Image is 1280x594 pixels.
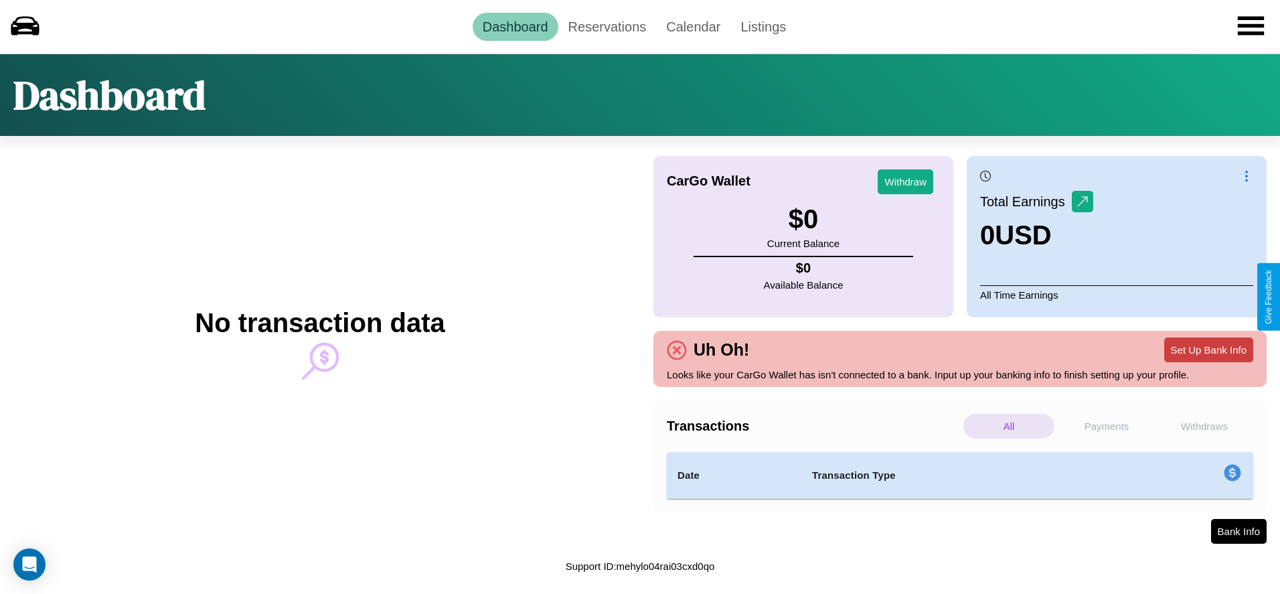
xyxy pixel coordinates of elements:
[812,467,1115,484] h4: Transaction Type
[566,557,715,575] p: Support ID: mehylo04rai03cxd0qo
[1159,414,1250,439] p: Withdraws
[667,419,960,434] h4: Transactions
[980,285,1253,304] p: All Time Earnings
[195,308,445,338] h2: No transaction data
[1264,270,1273,324] div: Give Feedback
[963,414,1054,439] p: All
[1211,519,1267,544] button: Bank Info
[878,169,933,194] button: Withdraw
[764,276,844,294] p: Available Balance
[767,204,839,234] h3: $ 0
[764,261,844,276] h4: $ 0
[473,13,558,41] a: Dashboard
[980,220,1093,250] h3: 0 USD
[13,68,206,123] h1: Dashboard
[730,13,796,41] a: Listings
[558,13,657,41] a: Reservations
[656,13,730,41] a: Calendar
[13,548,46,581] div: Open Intercom Messenger
[667,452,1253,499] table: simple table
[687,340,756,360] h4: Uh Oh!
[667,173,750,189] h4: CarGo Wallet
[677,467,791,484] h4: Date
[980,190,1072,214] p: Total Earnings
[667,366,1253,384] p: Looks like your CarGo Wallet has isn't connected to a bank. Input up your banking info to finish ...
[1061,414,1152,439] p: Payments
[1164,338,1253,362] button: Set Up Bank Info
[767,234,839,252] p: Current Balance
